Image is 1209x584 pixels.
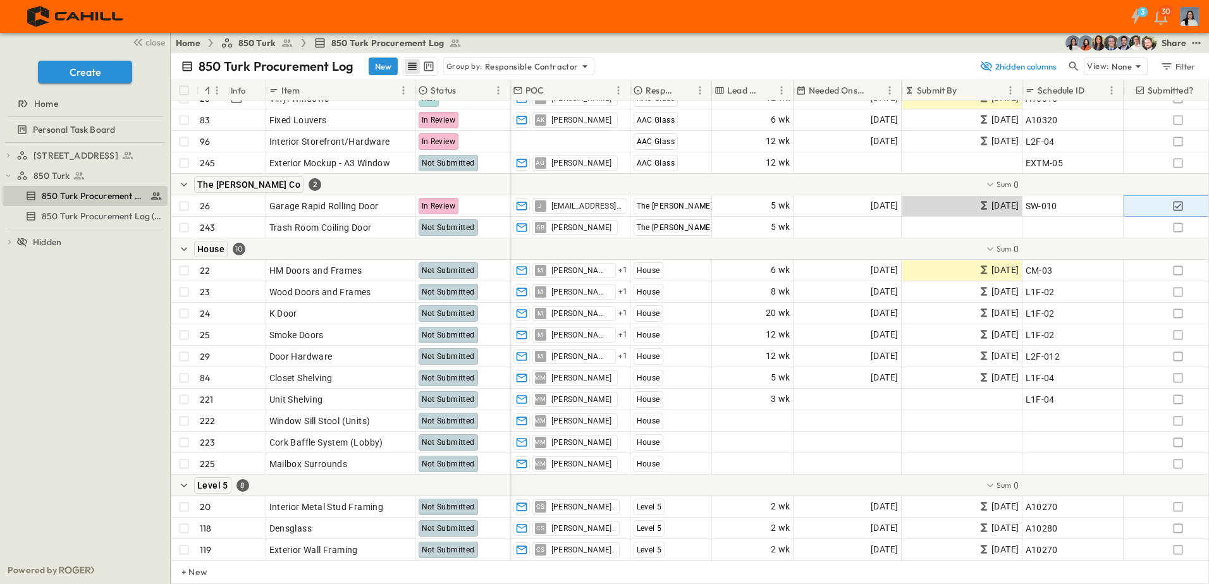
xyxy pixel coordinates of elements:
[551,308,610,319] span: [PERSON_NAME][EMAIL_ADDRESS][DOMAIN_NAME]
[197,179,300,190] span: The [PERSON_NAME] Co
[269,329,324,341] span: Smoke Doors
[991,499,1019,514] span: [DATE]
[200,372,210,384] p: 84
[991,327,1019,342] span: [DATE]
[1141,7,1145,17] h6: 3
[3,121,165,138] a: Personal Task Board
[871,327,898,342] span: [DATE]
[551,502,615,512] span: [PERSON_NAME].
[538,205,542,206] span: J
[422,159,475,167] span: Not Submitted
[200,522,212,535] p: 118
[403,57,438,76] div: table view
[15,3,137,30] img: 4f72bfc4efa7236828875bac24094a5ddb05241e32d018417354e964050affa1.png
[485,60,579,73] p: Responsible Contractor
[771,499,790,514] span: 2 wk
[3,119,168,140] div: Personal Task Boardtest
[551,373,612,383] span: [PERSON_NAME]
[422,309,475,318] span: Not Submitted
[871,284,898,299] span: [DATE]
[618,329,628,341] span: + 1
[534,420,546,421] span: MM
[997,480,1012,490] p: Sum
[551,545,615,555] span: [PERSON_NAME].
[551,287,610,297] span: [PERSON_NAME][EMAIL_ADDRESS][DOMAIN_NAME]
[200,157,216,169] p: 245
[871,113,898,127] span: [DATE]
[917,84,957,97] p: Submit By
[871,499,898,514] span: [DATE]
[422,459,475,468] span: Not Submitted
[618,307,628,320] span: + 1
[1026,157,1064,169] span: EXTM-05
[269,264,362,277] span: HM Doors and Frames
[551,459,612,469] span: [PERSON_NAME]
[1123,5,1148,28] button: 3
[537,291,543,292] span: M
[269,415,371,427] span: Window Sill Stool (Units)
[422,223,475,232] span: Not Submitted
[200,329,210,341] p: 25
[991,263,1019,277] span: [DATE]
[537,270,543,271] span: M
[551,265,610,276] span: [PERSON_NAME][EMAIL_ADDRESS][DOMAIN_NAME]
[1026,522,1058,535] span: A10280
[1162,37,1186,49] div: Share
[422,116,456,125] span: In Review
[771,284,790,299] span: 8 wk
[200,350,210,363] p: 29
[551,115,612,125] span: [PERSON_NAME]
[369,58,398,75] button: New
[422,395,475,404] span: Not Submitted
[871,370,898,385] span: [DATE]
[314,37,462,49] a: 850 Turk Procurement Log
[200,415,216,427] p: 222
[197,80,228,100] div: #
[405,59,420,74] button: row view
[181,566,189,578] p: + New
[200,501,211,513] p: 20
[16,167,165,185] a: 850 Turk
[422,288,475,296] span: Not Submitted
[1026,200,1057,212] span: SW-010
[771,521,790,535] span: 2 wk
[199,58,353,75] p: 850 Turk Procurement Log
[1180,7,1199,26] img: Profile Picture
[1116,35,1131,51] img: Casey Kasten (ckasten@cahill-sf.com)
[3,186,168,206] div: 850 Turk Procurement Logtest
[422,417,475,425] span: Not Submitted
[760,83,774,97] button: Sort
[331,37,444,49] span: 850 Turk Procurement Log
[551,394,612,405] span: [PERSON_NAME]
[868,83,882,97] button: Sort
[551,523,615,533] span: [PERSON_NAME].
[637,288,660,296] span: House
[692,83,708,98] button: Menu
[771,113,790,127] span: 6 wk
[176,37,469,49] nav: breadcrumbs
[871,306,898,320] span: [DATE]
[1026,393,1055,406] span: L1F-04
[871,198,898,213] span: [DATE]
[1103,35,1119,51] img: Jared Salin (jsalin@cahill-sf.com)
[1141,35,1157,51] img: Daniel Esposito (desposito@cahill-sf.com)
[618,264,628,277] span: + 1
[618,350,628,363] span: + 1
[422,374,475,382] span: Not Submitted
[33,236,61,248] span: Hidden
[997,243,1012,254] p: Sum
[491,83,506,98] button: Menu
[420,59,436,74] button: kanban view
[537,313,543,313] span: M
[1026,372,1055,384] span: L1F-04
[269,114,327,126] span: Fixed Louvers
[766,327,790,342] span: 12 wk
[551,158,612,168] span: [PERSON_NAME]
[200,221,216,234] p: 243
[991,306,1019,320] span: [DATE]
[269,458,348,470] span: Mailbox Surrounds
[991,134,1019,149] span: [DATE]
[766,134,790,149] span: 12 wk
[547,83,561,97] button: Sort
[1091,35,1106,51] img: Kim Bowen (kbowen@cahill-sf.com)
